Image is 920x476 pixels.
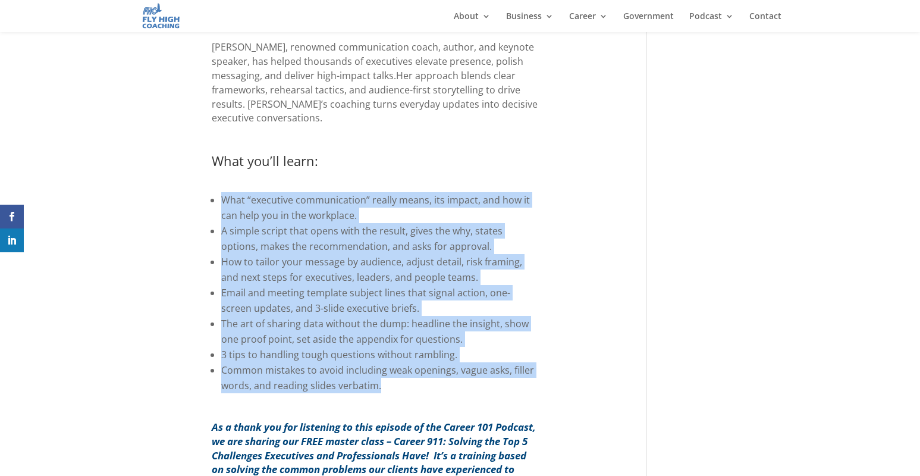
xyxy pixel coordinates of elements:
a: Career [569,12,608,32]
span: [PERSON_NAME], renowned communication coach, author, and keynote speaker, has helped thousands of... [212,40,534,82]
span: 3 tips to handling tough questions without rambling. [221,348,457,361]
span: Her approach blends clear frameworks, rehearsal tactics, and audience-first storytelling to drive... [212,69,538,124]
a: Podcast [689,12,734,32]
span: A simple script that opens with the result, gives the why, states options, makes the recommendati... [221,224,503,253]
img: Fly High Coaching [142,2,181,29]
span: How to tailor your message by audience, adjust detail, risk framing, and next steps for executive... [221,255,522,284]
a: Business [506,12,554,32]
span: Email and meeting template subject lines that signal action, one-screen updates, and 3-slide exec... [221,286,510,315]
span: What “executive communication” really means, its impact, and how it can help you in the workplace. [221,193,530,222]
a: About [454,12,491,32]
a: Government [623,12,674,32]
span: The art of sharing data without the dump: headline the insight, show one proof point, set aside t... [221,317,529,346]
span: Common mistakes to avoid including weak openings, vague asks, filler words, and reading slides ve... [221,364,534,392]
a: Contact [749,12,781,32]
h3: What you’ll learn: [212,154,539,173]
